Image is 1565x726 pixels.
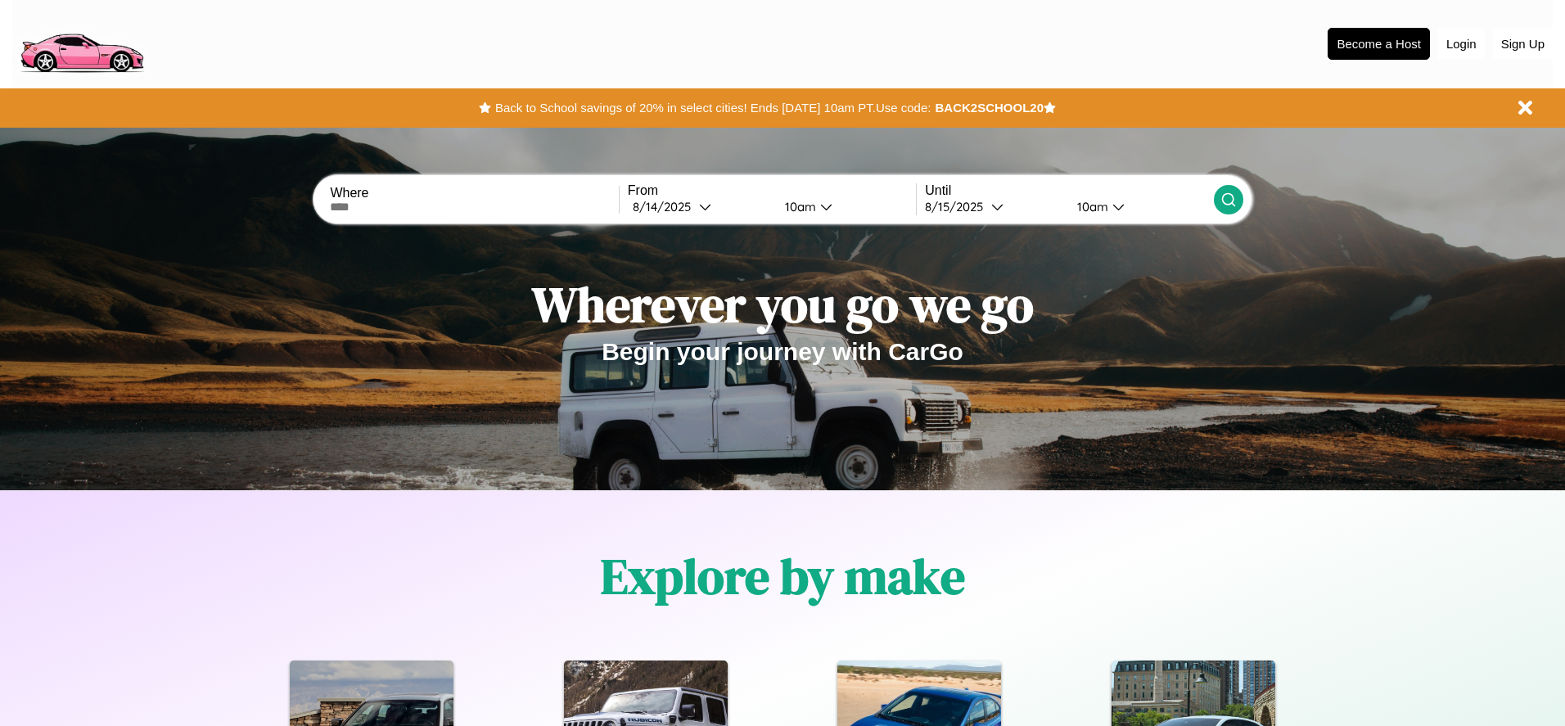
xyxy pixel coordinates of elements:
label: From [628,183,916,198]
button: Login [1438,29,1485,59]
button: 8/14/2025 [628,198,772,215]
button: 10am [1064,198,1213,215]
label: Until [925,183,1213,198]
div: 10am [1069,199,1112,214]
img: logo [12,8,151,77]
button: Become a Host [1328,28,1430,60]
h1: Explore by make [601,543,965,610]
button: Sign Up [1493,29,1553,59]
div: 8 / 14 / 2025 [633,199,699,214]
button: 10am [772,198,916,215]
button: Back to School savings of 20% in select cities! Ends [DATE] 10am PT.Use code: [491,97,935,119]
b: BACK2SCHOOL20 [935,101,1044,115]
div: 8 / 15 / 2025 [925,199,991,214]
div: 10am [777,199,820,214]
label: Where [330,186,618,201]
